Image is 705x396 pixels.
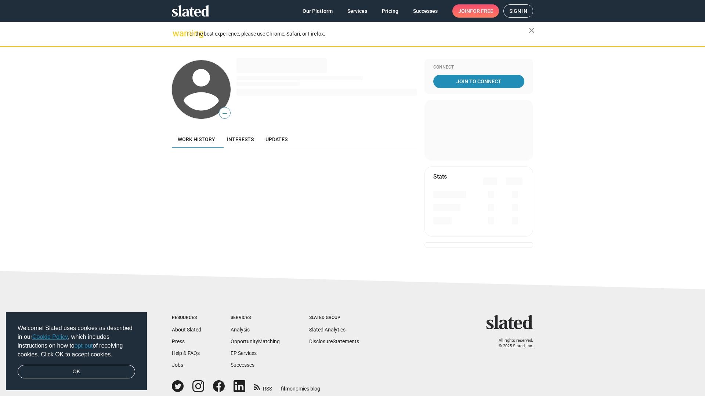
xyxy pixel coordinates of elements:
[491,338,533,349] p: All rights reserved. © 2025 Slated, Inc.
[413,4,438,18] span: Successes
[172,315,201,321] div: Resources
[32,334,68,340] a: Cookie Policy
[376,4,404,18] a: Pricing
[281,379,320,392] a: filmonomics blog
[470,4,493,18] span: for free
[187,29,529,39] div: For the best experience, please use Chrome, Safari, or Firefox.
[435,75,523,88] span: Join To Connect
[297,4,339,18] a: Our Platform
[254,381,272,392] a: RSS
[172,350,200,356] a: Help & FAQs
[18,324,135,359] span: Welcome! Slated uses cookies as described in our , which includes instructions on how to of recei...
[382,4,398,18] span: Pricing
[231,327,250,333] a: Analysis
[172,131,221,148] a: Work history
[265,136,288,142] span: Updates
[260,131,293,148] a: Updates
[231,315,280,321] div: Services
[227,136,254,142] span: Interests
[18,365,135,379] a: dismiss cookie message
[172,327,201,333] a: About Slated
[231,350,257,356] a: EP Services
[219,109,230,118] span: —
[309,338,359,344] a: DisclosureStatements
[503,4,533,18] a: Sign in
[433,75,524,88] a: Join To Connect
[347,4,367,18] span: Services
[75,342,93,349] a: opt-out
[341,4,373,18] a: Services
[231,362,254,368] a: Successes
[178,136,215,142] span: Work history
[433,65,524,70] div: Connect
[221,131,260,148] a: Interests
[509,5,527,17] span: Sign in
[231,338,280,344] a: OpportunityMatching
[452,4,499,18] a: Joinfor free
[527,26,536,35] mat-icon: close
[458,4,493,18] span: Join
[281,386,290,392] span: film
[173,29,181,38] mat-icon: warning
[6,312,147,390] div: cookieconsent
[172,362,183,368] a: Jobs
[172,338,185,344] a: Press
[303,4,333,18] span: Our Platform
[309,315,359,321] div: Slated Group
[407,4,444,18] a: Successes
[433,173,447,180] mat-card-title: Stats
[309,327,346,333] a: Slated Analytics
